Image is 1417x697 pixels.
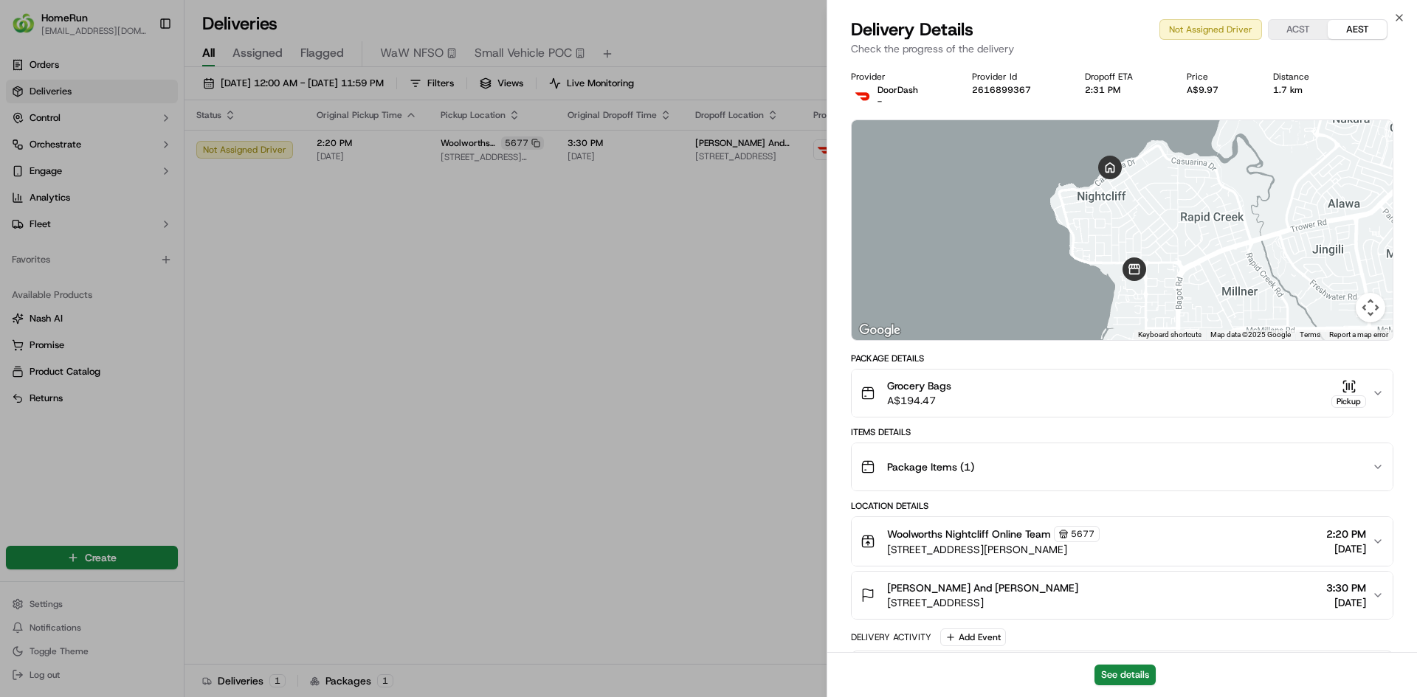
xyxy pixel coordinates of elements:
div: Delivery Activity [851,631,931,643]
button: Pickup [1331,379,1366,408]
button: Package Items (1) [852,443,1393,490]
div: Price [1187,71,1249,83]
span: Delivery Details [851,18,973,41]
a: Report a map error [1329,330,1388,339]
div: Provider Id [972,71,1061,83]
a: Terms (opens in new tab) [1300,330,1320,339]
button: [PERSON_NAME] And [PERSON_NAME][STREET_ADDRESS]3:30 PM[DATE] [852,572,1393,619]
span: - [878,96,882,108]
span: 3:30 PM [1326,580,1366,595]
div: Package Details [851,353,1393,364]
button: See details [1094,665,1156,685]
div: Items Details [851,426,1393,438]
button: Map camera controls [1356,293,1385,322]
div: Provider [851,71,948,83]
div: Dropoff ETA [1085,71,1163,83]
p: DoorDash [878,84,918,96]
span: [PERSON_NAME] And [PERSON_NAME] [887,580,1078,595]
span: [DATE] [1326,541,1366,556]
span: Map data ©2025 Google [1210,330,1291,339]
span: 2:20 PM [1326,527,1366,541]
button: ACST [1269,20,1328,39]
button: Woolworths Nightcliff Online Team5677[STREET_ADDRESS][PERSON_NAME]2:20 PM[DATE] [852,517,1393,566]
span: Package Items ( 1 ) [887,460,974,474]
div: Pickup [1331,395,1366,408]
div: 1.7 km [1273,84,1340,96]
div: A$9.97 [1187,84,1249,96]
span: Woolworths Nightcliff Online Team [887,527,1051,541]
button: Add Event [940,628,1006,646]
a: Open this area in Google Maps (opens a new window) [855,321,904,340]
span: [STREET_ADDRESS][PERSON_NAME] [887,542,1100,557]
span: Grocery Bags [887,378,951,393]
span: 5677 [1071,528,1094,540]
button: AEST [1328,20,1387,39]
span: A$194.47 [887,393,951,408]
span: [DATE] [1326,595,1366,610]
img: Google [855,321,904,340]
img: doordash_logo_v2.png [851,84,875,108]
p: Check the progress of the delivery [851,41,1393,56]
div: Location Details [851,500,1393,512]
button: 2616899367 [972,84,1031,96]
button: Grocery BagsA$194.47Pickup [852,370,1393,417]
span: [STREET_ADDRESS] [887,595,1078,610]
div: 2:31 PM [1085,84,1163,96]
button: Keyboard shortcuts [1138,330,1201,340]
div: Distance [1273,71,1340,83]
